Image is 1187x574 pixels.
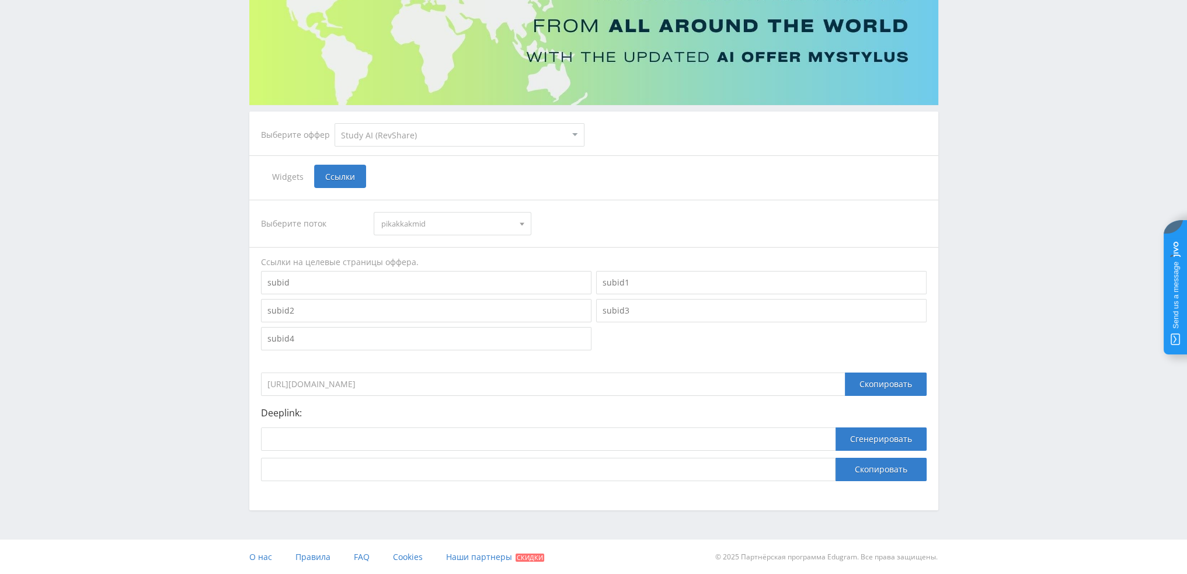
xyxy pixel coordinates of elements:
[261,408,927,418] p: Deeplink:
[836,427,927,451] button: Сгенерировать
[261,165,314,188] span: Widgets
[446,551,512,562] span: Наши партнеры
[261,256,927,268] div: Ссылки на целевые страницы оффера.
[261,299,591,322] input: subid2
[261,130,335,140] div: Выберите оффер
[314,165,366,188] span: Ссылки
[354,551,370,562] span: FAQ
[261,327,591,350] input: subid4
[596,299,927,322] input: subid3
[261,271,591,294] input: subid
[261,212,363,235] div: Выберите поток
[249,551,272,562] span: О нас
[516,554,544,562] span: Скидки
[381,213,513,235] span: pikakkakmid
[393,551,423,562] span: Cookies
[836,458,927,481] button: Скопировать
[295,551,330,562] span: Правила
[596,271,927,294] input: subid1
[845,373,927,396] div: Скопировать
